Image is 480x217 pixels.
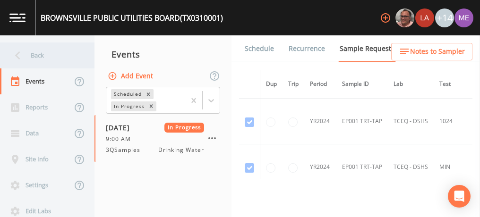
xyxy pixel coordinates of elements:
[448,185,471,208] div: Open Intercom Messenger
[435,8,454,27] div: +14
[304,144,336,190] td: YR2024
[388,70,434,99] th: Lab
[415,8,435,27] div: Lauren Saenz
[454,8,473,27] img: d4d65db7c401dd99d63b7ad86343d265
[388,99,434,144] td: TCEQ - DSHS
[336,70,388,99] th: Sample ID
[287,35,326,62] a: Recurrence
[336,144,388,190] td: EP001 TRT-TAP
[391,43,472,60] button: Notes to Sampler
[146,101,156,111] div: Remove In Progress
[434,144,472,190] td: MIN
[410,46,465,58] span: Notes to Sampler
[94,42,231,66] div: Events
[111,89,143,99] div: Scheduled
[408,35,448,62] a: COC Details
[260,70,283,99] th: Dup
[106,67,157,85] button: Add Event
[415,8,434,27] img: cf6e799eed601856facf0d2563d1856d
[338,35,396,62] a: Sample Requests
[388,144,434,190] td: TCEQ - DSHS
[106,123,137,133] span: [DATE]
[395,8,414,27] img: e2d790fa78825a4bb76dcb6ab311d44c
[106,146,146,154] span: 3QSamples
[243,62,266,88] a: Forms
[304,99,336,144] td: YR2024
[94,115,231,162] a: [DATE]In Progress9:00 AM3QSamplesDrinking Water
[41,12,223,24] div: BROWNSVILLE PUBLIC UTILITIES BOARD (TX0310001)
[143,89,154,99] div: Remove Scheduled
[158,146,204,154] span: Drinking Water
[304,70,336,99] th: Period
[395,8,415,27] div: Mike Franklin
[434,99,472,144] td: 1024
[336,99,388,144] td: EP001 TRT-TAP
[283,70,304,99] th: Trip
[9,13,26,22] img: logo
[243,35,275,62] a: Schedule
[106,135,137,143] span: 9:00 AM
[111,101,146,111] div: In Progress
[164,123,205,133] span: In Progress
[434,70,472,99] th: Test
